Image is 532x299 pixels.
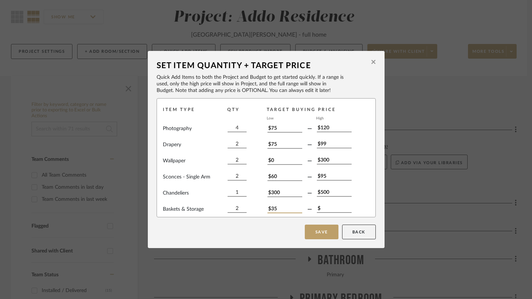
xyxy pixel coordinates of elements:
div: Target Buying Price [267,106,359,113]
div: Item Type [163,106,227,122]
span: Sconces - Single Arm [163,173,214,181]
span: — [302,173,317,181]
span: Baskets & Storage [163,206,207,213]
span: — [302,124,317,133]
span: Chandeliers [163,189,192,197]
div: Low [267,115,301,122]
button: Save [305,225,338,239]
div: Qty [227,106,267,122]
div: Quick Add Items to both the Project and Budget to get started quickly. If a range is used, only t... [157,74,344,94]
div: High [316,115,351,122]
span: — [302,189,317,198]
div: Set Item Quantity + Target Price [157,60,368,72]
span: — [302,140,317,149]
span: Wallpaper [163,157,189,165]
button: Back [342,225,376,239]
span: — [302,156,317,165]
span: Photography [163,125,195,133]
span: — [302,205,317,214]
span: Drapery [163,141,185,149]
